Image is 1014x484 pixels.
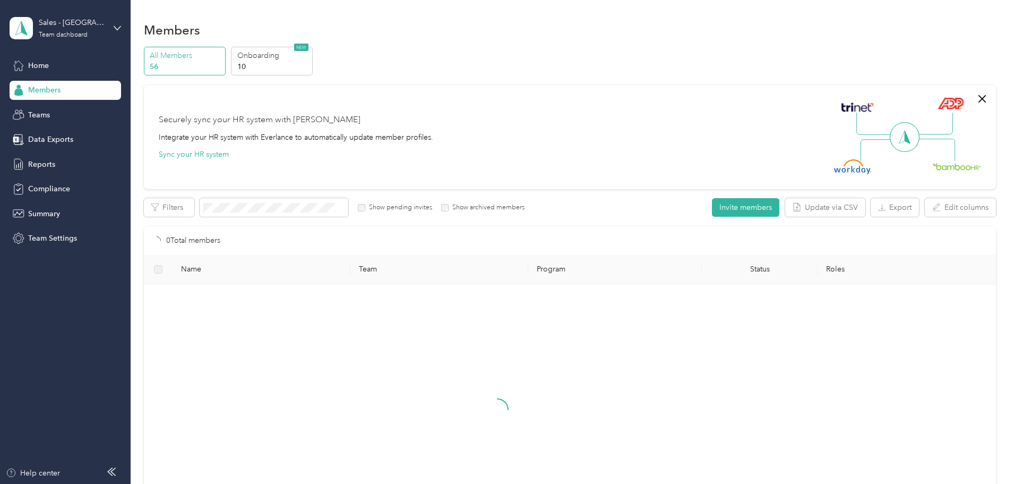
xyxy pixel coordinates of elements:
th: Team [350,255,528,284]
span: Home [28,60,49,71]
th: Status [702,255,818,284]
img: Line Right Down [918,139,955,162]
p: All Members [150,50,222,61]
p: 10 [237,61,310,72]
button: Edit columns [925,198,996,217]
button: Update via CSV [785,198,865,217]
button: Help center [6,468,60,479]
span: Teams [28,109,50,121]
div: Integrate your HR system with Everlance to automatically update member profiles. [159,132,433,143]
th: Program [528,255,702,284]
iframe: Everlance-gr Chat Button Frame [955,424,1014,484]
img: Workday [834,159,871,174]
span: Name [181,265,342,274]
div: Sales - [GEOGRAPHIC_DATA] [39,17,105,28]
div: Team dashboard [39,32,88,38]
img: ADP [938,97,964,109]
label: Show archived members [449,203,525,213]
label: Show pending invites [365,203,432,213]
p: Onboarding [237,50,310,61]
th: Roles [818,255,995,284]
img: BambooHR [932,163,981,170]
button: Invite members [712,198,779,217]
th: Name [173,255,350,284]
img: Line Right Up [916,113,953,135]
span: Members [28,84,61,96]
span: Team Settings [28,233,77,244]
span: Compliance [28,183,70,194]
p: 0 Total members [166,235,220,247]
img: Line Left Down [860,139,897,160]
div: Securely sync your HR system with [PERSON_NAME] [159,114,360,126]
h1: Members [144,24,200,36]
button: Export [871,198,919,217]
span: Summary [28,208,60,219]
p: 56 [150,61,222,72]
button: Sync your HR system [159,149,229,160]
button: Filters [144,198,194,217]
span: NEW [294,44,308,51]
img: Trinet [839,100,876,115]
span: Data Exports [28,134,73,145]
img: Line Left Up [856,113,893,135]
span: Reports [28,159,55,170]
